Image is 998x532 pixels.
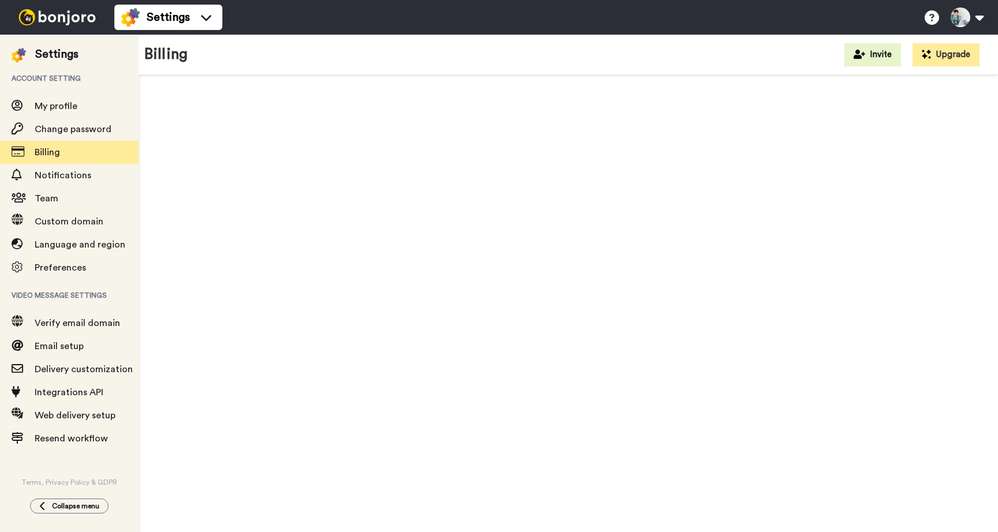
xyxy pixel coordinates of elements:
[35,319,120,328] span: Verify email domain
[144,46,188,63] h1: Billing
[35,102,77,111] span: My profile
[35,434,108,443] span: Resend workflow
[35,171,91,180] span: Notifications
[913,43,980,66] button: Upgrade
[35,194,58,203] span: Team
[14,9,100,25] img: bj-logo-header-white.svg
[35,240,125,249] span: Language and region
[30,499,109,514] button: Collapse menu
[35,148,60,157] span: Billing
[844,43,901,66] button: Invite
[35,217,103,226] span: Custom domain
[35,46,79,62] div: Settings
[35,263,86,272] span: Preferences
[35,365,133,374] span: Delivery customization
[35,342,84,351] span: Email setup
[12,48,26,62] img: settings-colored.svg
[35,125,111,134] span: Change password
[121,8,140,27] img: settings-colored.svg
[52,501,99,511] span: Collapse menu
[35,411,116,420] span: Web delivery setup
[35,388,103,397] span: Integrations API
[147,9,190,25] span: Settings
